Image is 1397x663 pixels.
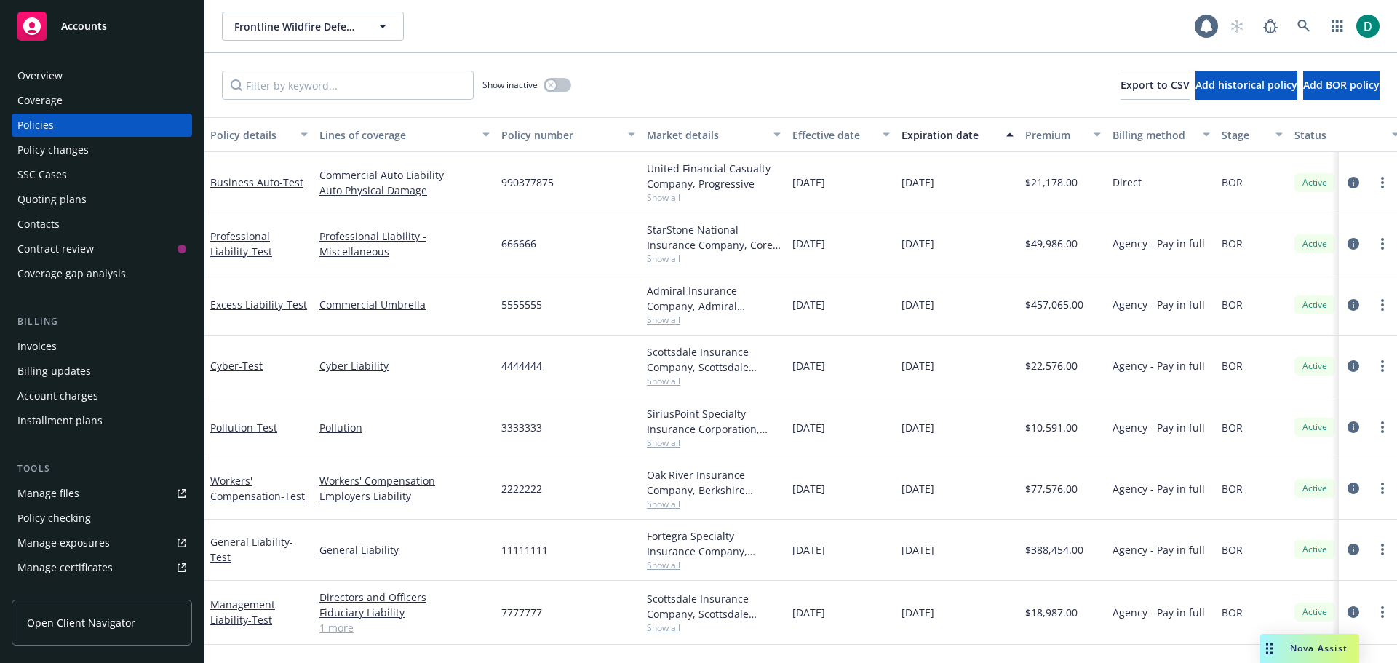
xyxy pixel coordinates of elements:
[495,117,641,152] button: Policy number
[1323,12,1352,41] a: Switch app
[1113,175,1142,190] span: Direct
[902,175,934,190] span: [DATE]
[1113,542,1205,557] span: Agency - Pay in full
[501,542,548,557] span: 11111111
[1025,297,1083,312] span: $457,065.00
[204,117,314,152] button: Policy details
[253,421,277,434] span: - Test
[61,20,107,32] span: Accounts
[210,127,292,143] div: Policy details
[501,127,619,143] div: Policy number
[647,161,781,191] div: United Financial Casualty Company, Progressive
[283,298,307,311] span: - Test
[17,262,126,285] div: Coverage gap analysis
[1303,78,1380,92] span: Add BOR policy
[1222,175,1243,190] span: BOR
[1300,176,1329,189] span: Active
[12,531,192,555] a: Manage exposures
[1113,297,1205,312] span: Agency - Pay in full
[647,406,781,437] div: SiriusPoint Specialty Insurance Corporation, SiriusPoint
[12,114,192,137] a: Policies
[647,467,781,498] div: Oak River Insurance Company, Berkshire Hathaway Homestate Companies (BHHC)
[210,535,293,564] span: - Test
[792,297,825,312] span: [DATE]
[210,229,272,258] a: Professional Liability
[647,591,781,622] div: Scottsdale Insurance Company, Scottsdale Insurance Company (Nationwide)
[1374,357,1391,375] a: more
[902,236,934,251] span: [DATE]
[12,237,192,261] a: Contract review
[319,358,490,373] a: Cyber Liability
[12,262,192,285] a: Coverage gap analysis
[1374,296,1391,314] a: more
[792,358,825,373] span: [DATE]
[281,489,305,503] span: - Test
[1113,420,1205,435] span: Agency - Pay in full
[17,188,87,211] div: Quoting plans
[902,358,934,373] span: [DATE]
[17,409,103,432] div: Installment plans
[319,183,490,198] a: Auto Physical Damage
[1374,603,1391,621] a: more
[12,384,192,408] a: Account charges
[1222,605,1243,620] span: BOR
[319,488,490,504] a: Employers Liability
[17,556,113,579] div: Manage certificates
[647,253,781,265] span: Show all
[319,542,490,557] a: General Liability
[1260,634,1359,663] button: Nova Assist
[12,482,192,505] a: Manage files
[1374,174,1391,191] a: more
[1300,421,1329,434] span: Active
[787,117,896,152] button: Effective date
[1025,481,1078,496] span: $77,576.00
[792,420,825,435] span: [DATE]
[501,358,542,373] span: 4444444
[17,581,91,604] div: Manage claims
[17,237,94,261] div: Contract review
[319,127,474,143] div: Lines of coverage
[1222,420,1243,435] span: BOR
[319,589,490,605] a: Directors and Officers
[1025,420,1078,435] span: $10,591.00
[501,297,542,312] span: 5555555
[1294,127,1383,143] div: Status
[1345,357,1362,375] a: circleInformation
[234,19,360,34] span: Frontline Wildfire Defense, Inc.
[1300,237,1329,250] span: Active
[1121,71,1190,100] button: Export to CSV
[1303,71,1380,100] button: Add BOR policy
[319,297,490,312] a: Commercial Umbrella
[902,542,934,557] span: [DATE]
[902,420,934,435] span: [DATE]
[1345,418,1362,436] a: circleInformation
[12,188,192,211] a: Quoting plans
[12,314,192,329] div: Billing
[17,114,54,137] div: Policies
[1113,481,1205,496] span: Agency - Pay in full
[17,482,79,505] div: Manage files
[1300,606,1329,619] span: Active
[647,191,781,204] span: Show all
[501,605,542,620] span: 7777777
[17,163,67,186] div: SSC Cases
[12,89,192,112] a: Coverage
[12,64,192,87] a: Overview
[902,481,934,496] span: [DATE]
[902,605,934,620] span: [DATE]
[647,222,781,253] div: StarStone National Insurance Company, Core Specialty
[12,163,192,186] a: SSC Cases
[1300,298,1329,311] span: Active
[1216,117,1289,152] button: Stage
[319,473,490,488] a: Workers' Compensation
[210,474,305,503] a: Workers' Compensation
[1374,418,1391,436] a: more
[12,360,192,383] a: Billing updates
[647,127,765,143] div: Market details
[17,360,91,383] div: Billing updates
[17,507,91,530] div: Policy checking
[319,229,490,259] a: Professional Liability - Miscellaneous
[1113,358,1205,373] span: Agency - Pay in full
[319,420,490,435] a: Pollution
